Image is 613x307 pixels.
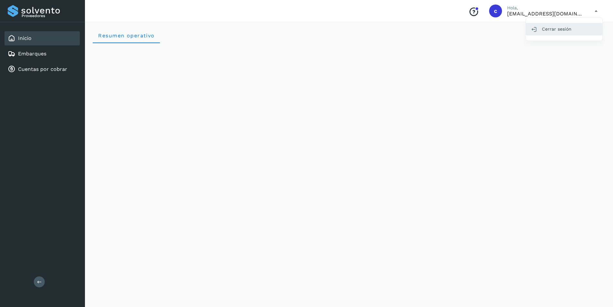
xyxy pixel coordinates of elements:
div: Cuentas por cobrar [5,62,80,76]
div: Cerrar sesión [526,23,602,35]
a: Embarques [18,51,46,57]
a: Cuentas por cobrar [18,66,67,72]
a: Inicio [18,35,32,41]
div: Inicio [5,31,80,45]
p: Proveedores [22,14,77,18]
div: Embarques [5,47,80,61]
